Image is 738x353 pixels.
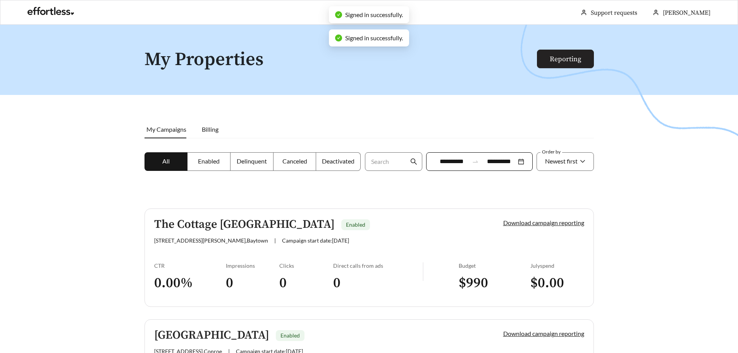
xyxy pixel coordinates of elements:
[274,237,276,244] span: |
[146,126,186,133] span: My Campaigns
[503,219,584,226] a: Download campaign reporting
[202,126,218,133] span: Billing
[154,262,226,269] div: CTR
[226,262,280,269] div: Impressions
[282,237,349,244] span: Campaign start date: [DATE]
[335,11,342,18] span: check-circle
[459,262,530,269] div: Budget
[591,9,637,17] a: Support requests
[154,274,226,292] h3: 0.00 %
[423,262,423,281] img: line
[663,9,710,17] span: [PERSON_NAME]
[530,262,584,269] div: July spend
[280,332,300,339] span: Enabled
[459,274,530,292] h3: $ 990
[530,274,584,292] h3: $ 0.00
[333,274,423,292] h3: 0
[145,50,538,70] h1: My Properties
[154,329,269,342] h5: [GEOGRAPHIC_DATA]
[472,158,479,165] span: to
[282,157,307,165] span: Canceled
[154,218,335,231] h5: The Cottage [GEOGRAPHIC_DATA]
[345,34,403,41] span: Signed in successfully.
[545,157,578,165] span: Newest first
[154,237,268,244] span: [STREET_ADDRESS][PERSON_NAME] , Baytown
[335,34,342,41] span: check-circle
[145,208,594,307] a: The Cottage [GEOGRAPHIC_DATA]Enabled[STREET_ADDRESS][PERSON_NAME],Baytown|Campaign start date:[DA...
[279,262,333,269] div: Clicks
[322,157,354,165] span: Deactivated
[550,55,581,64] a: Reporting
[237,157,267,165] span: Delinquent
[472,158,479,165] span: swap-right
[503,330,584,337] a: Download campaign reporting
[198,157,220,165] span: Enabled
[162,157,170,165] span: All
[537,50,594,68] button: Reporting
[226,274,280,292] h3: 0
[333,262,423,269] div: Direct calls from ads
[346,221,365,228] span: Enabled
[410,158,417,165] span: search
[279,274,333,292] h3: 0
[345,11,403,18] span: Signed in successfully.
